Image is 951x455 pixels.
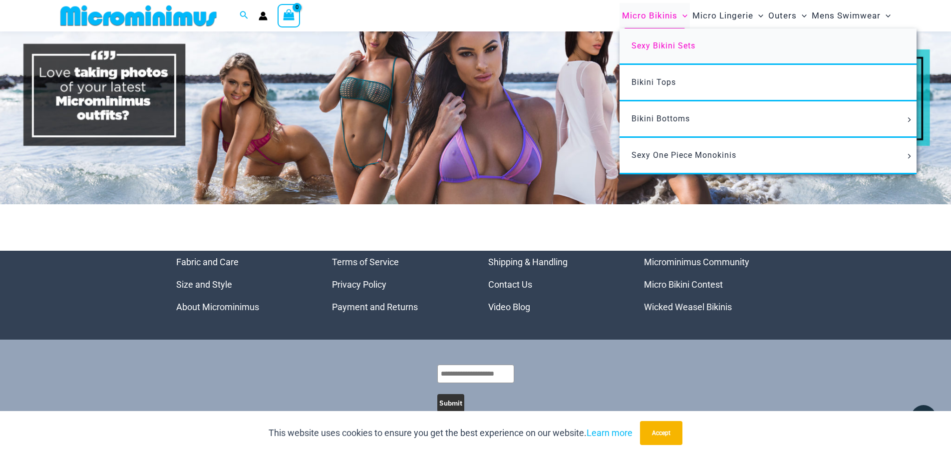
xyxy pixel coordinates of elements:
[332,279,386,290] a: Privacy Policy
[620,28,917,65] a: Sexy Bikini Sets
[640,421,682,445] button: Accept
[809,3,893,28] a: Mens SwimwearMenu ToggleMenu Toggle
[904,117,915,122] span: Menu Toggle
[692,3,753,28] span: Micro Lingerie
[332,257,399,267] a: Terms of Service
[620,101,917,138] a: Bikini BottomsMenu ToggleMenu Toggle
[240,9,249,22] a: Search icon link
[881,3,891,28] span: Menu Toggle
[269,426,633,441] p: This website uses cookies to ensure you get the best experience on our website.
[644,279,723,290] a: Micro Bikini Contest
[176,302,259,312] a: About Microminimus
[176,251,308,318] nav: Menu
[259,11,268,20] a: Account icon link
[644,251,775,318] nav: Menu
[677,3,687,28] span: Menu Toggle
[644,257,749,267] a: Microminimus Community
[332,302,418,312] a: Payment and Returns
[622,3,677,28] span: Micro Bikinis
[632,150,736,160] span: Sexy One Piece Monokinis
[332,251,463,318] aside: Footer Widget 2
[176,257,239,267] a: Fabric and Care
[488,302,530,312] a: Video Blog
[632,41,695,50] span: Sexy Bikini Sets
[176,279,232,290] a: Size and Style
[812,3,881,28] span: Mens Swimwear
[437,394,464,412] button: Submit
[644,302,732,312] a: Wicked Weasel Bikinis
[56,4,221,27] img: MM SHOP LOGO FLAT
[618,1,895,30] nav: Site Navigation
[690,3,766,28] a: Micro LingerieMenu ToggleMenu Toggle
[488,279,532,290] a: Contact Us
[768,3,797,28] span: Outers
[620,138,917,174] a: Sexy One Piece MonokinisMenu ToggleMenu Toggle
[176,251,308,318] aside: Footer Widget 1
[587,428,633,438] a: Learn more
[644,251,775,318] aside: Footer Widget 4
[904,154,915,159] span: Menu Toggle
[332,251,463,318] nav: Menu
[753,3,763,28] span: Menu Toggle
[797,3,807,28] span: Menu Toggle
[632,114,690,123] span: Bikini Bottoms
[488,251,620,318] nav: Menu
[488,251,620,318] aside: Footer Widget 3
[766,3,809,28] a: OutersMenu ToggleMenu Toggle
[278,4,301,27] a: View Shopping Cart, empty
[620,65,917,101] a: Bikini Tops
[620,3,690,28] a: Micro BikinisMenu ToggleMenu Toggle
[488,257,568,267] a: Shipping & Handling
[632,77,676,87] span: Bikini Tops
